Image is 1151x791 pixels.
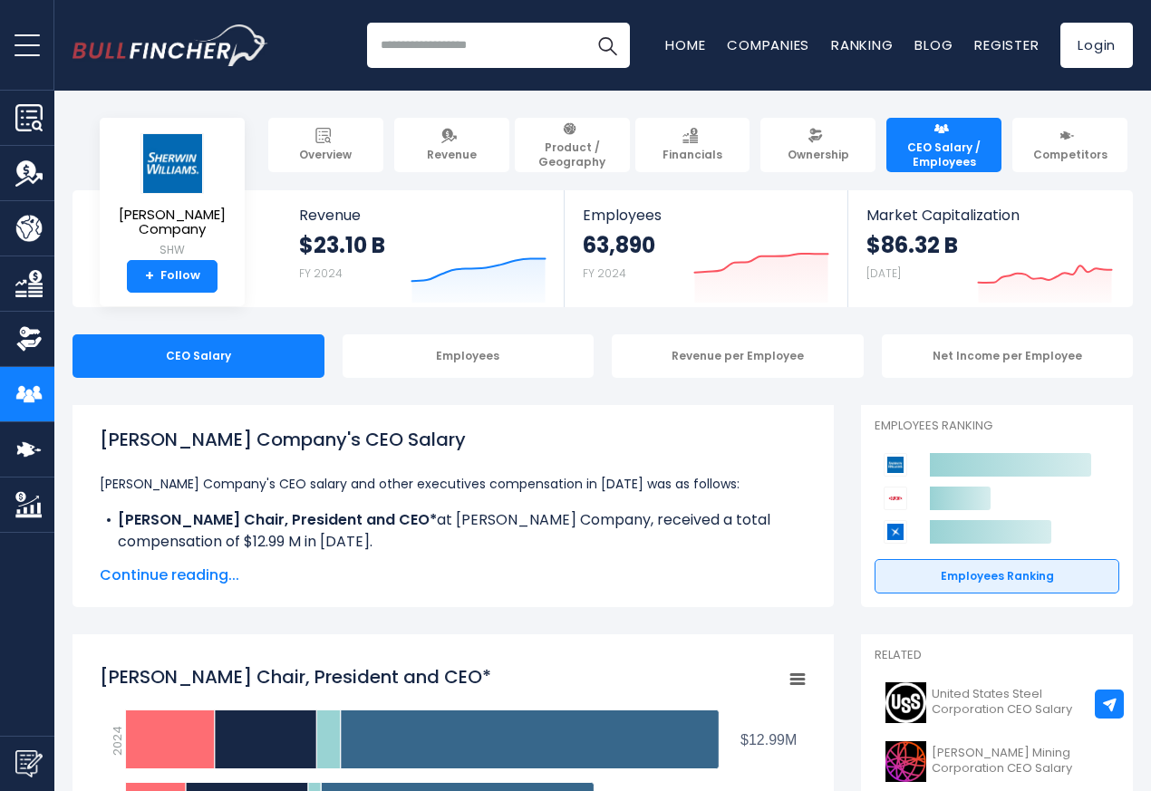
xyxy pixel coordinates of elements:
img: DuPont de Nemours competitors logo [884,487,907,510]
img: Ownership [15,325,43,352]
a: Ranking [831,35,893,54]
span: CEO Salary / Employees [895,140,993,169]
img: X logo [885,682,926,723]
a: Employees 63,890 FY 2024 [565,190,846,307]
a: +Follow [127,260,218,293]
span: Continue reading... [100,564,807,586]
p: Related [875,648,1119,663]
tspan: $12.99M [740,732,797,748]
a: Home [665,35,705,54]
div: CEO Salary [73,334,324,378]
img: Bullfincher logo [73,24,268,66]
span: Revenue [427,148,477,162]
a: Blog [914,35,953,54]
strong: + [145,268,154,285]
tspan: [PERSON_NAME] Chair, President and CEO* [100,664,491,690]
a: Employees Ranking [875,559,1119,593]
span: Employees [583,207,828,224]
img: Sherwin-Williams Company competitors logo [884,453,907,477]
a: CEO Salary / Employees [886,118,1001,172]
button: Search [585,23,630,68]
p: Employees Ranking [875,419,1119,434]
div: Revenue per Employee [612,334,864,378]
span: Product / Geography [523,140,622,169]
a: Competitors [1012,118,1127,172]
a: Financials [635,118,750,172]
text: 2024 [109,726,126,756]
a: Market Capitalization $86.32 B [DATE] [848,190,1131,307]
li: at [PERSON_NAME] Company, received a total compensation of $12.99 M in [DATE]. [100,509,807,553]
strong: $23.10 B [299,231,385,259]
span: United States Steel Corporation CEO Salary [932,687,1108,718]
span: Ownership [788,148,849,162]
span: Overview [299,148,352,162]
a: Revenue [394,118,509,172]
span: [PERSON_NAME] Mining Corporation CEO Salary [932,746,1108,777]
a: Companies [727,35,809,54]
strong: $86.32 B [866,231,958,259]
p: [PERSON_NAME] Company's CEO salary and other executives compensation in [DATE] was as follows: [100,473,807,495]
img: Ecolab competitors logo [884,520,907,544]
div: Net Income per Employee [882,334,1134,378]
a: Register [974,35,1039,54]
img: B logo [885,741,926,782]
span: Financials [663,148,722,162]
a: Product / Geography [515,118,630,172]
a: Ownership [760,118,875,172]
a: Revenue $23.10 B FY 2024 [281,190,565,307]
h1: [PERSON_NAME] Company's CEO Salary [100,426,807,453]
span: Revenue [299,207,546,224]
a: Login [1060,23,1133,68]
small: FY 2024 [299,265,343,281]
small: FY 2024 [583,265,626,281]
a: United States Steel Corporation CEO Salary [875,678,1119,728]
span: [PERSON_NAME] Company [114,207,230,237]
a: [PERSON_NAME] Mining Corporation CEO Salary [875,737,1119,786]
div: Employees [343,334,595,378]
strong: 63,890 [583,231,655,259]
a: Overview [268,118,383,172]
small: [DATE] [866,265,901,281]
a: [PERSON_NAME] Company SHW [113,132,231,260]
span: Market Capitalization [866,207,1113,224]
b: [PERSON_NAME] Chair, President and CEO* [118,509,437,530]
a: Go to homepage [73,24,267,66]
span: Competitors [1033,148,1107,162]
small: SHW [114,242,230,258]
